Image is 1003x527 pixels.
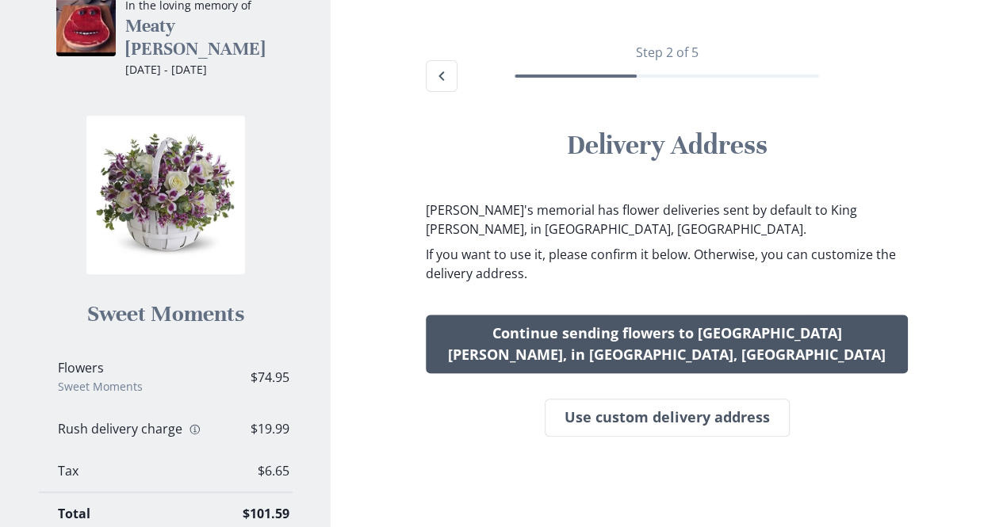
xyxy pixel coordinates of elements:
span: [DATE] - [DATE] [125,62,207,77]
h3: Meaty [PERSON_NAME] [125,15,306,61]
h2: Sweet Moments [87,300,244,328]
button: Info [186,423,205,436]
p: If you want to use it, please confirm it below. Otherwise, you can customize the delivery address. [426,245,908,283]
p: Step 2 of 5 [426,43,908,62]
td: $6.65 [224,449,308,492]
button: Continue sending flowers to [GEOGRAPHIC_DATA][PERSON_NAME], in [GEOGRAPHIC_DATA], [GEOGRAPHIC_DATA] [426,315,908,373]
td: $74.95 [224,347,308,408]
td: Tax [39,449,224,492]
p: Sweet Moments [58,379,205,395]
td: Rush delivery charge [39,407,224,449]
strong: Total [58,505,90,522]
p: Flowers [58,360,205,376]
img: Photo of Sweet Moments [86,116,245,274]
button: Back [426,60,457,92]
button: Use custom delivery address [545,399,790,437]
h2: Delivery Address [445,128,889,162]
p: [PERSON_NAME]'s memorial has flower deliveries sent by default to King [PERSON_NAME], in [GEOGRAP... [426,200,908,239]
td: $19.99 [224,407,308,449]
strong: $101.59 [243,505,289,522]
